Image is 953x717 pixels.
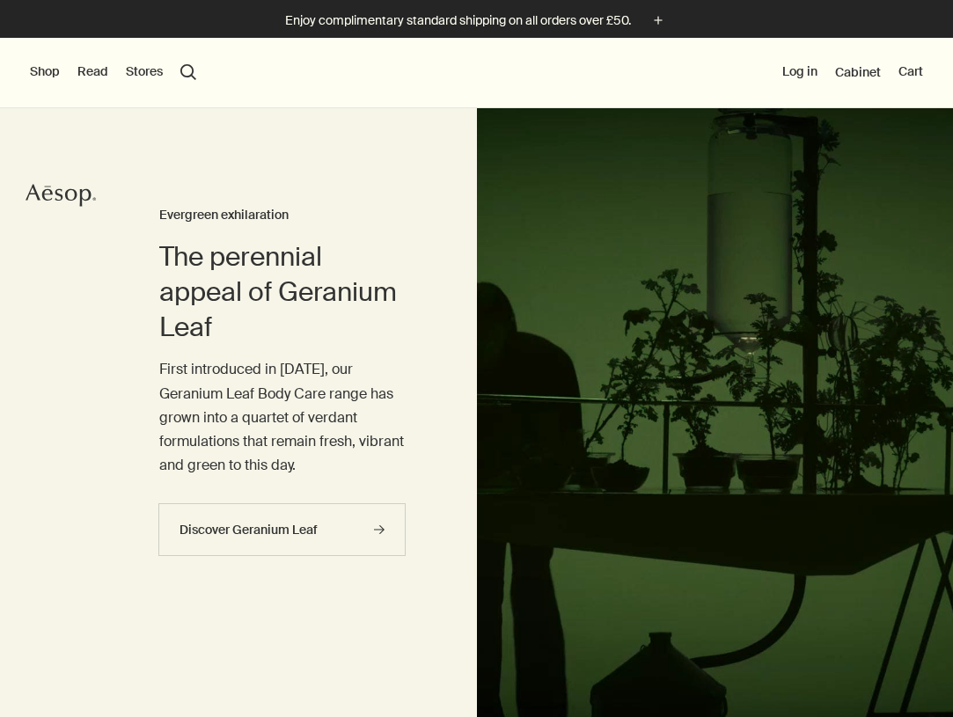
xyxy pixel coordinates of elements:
[159,239,407,345] h2: The perennial appeal of Geranium Leaf
[285,11,668,31] button: Enjoy complimentary standard shipping on all orders over £50.
[782,38,923,108] nav: supplementary
[26,182,96,209] svg: Aesop
[835,64,881,80] a: Cabinet
[77,63,108,81] button: Read
[126,63,163,81] button: Stores
[159,357,407,477] p: First introduced in [DATE], our Geranium Leaf Body Care range has grown into a quartet of verdant...
[158,503,406,556] a: Discover Geranium Leaf
[285,11,631,30] p: Enjoy complimentary standard shipping on all orders over £50.
[898,63,923,81] button: Cart
[30,38,196,108] nav: primary
[26,182,96,213] a: Aesop
[159,205,407,226] h3: Evergreen exhilaration
[782,63,817,81] button: Log in
[180,64,196,80] button: Open search
[30,63,60,81] button: Shop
